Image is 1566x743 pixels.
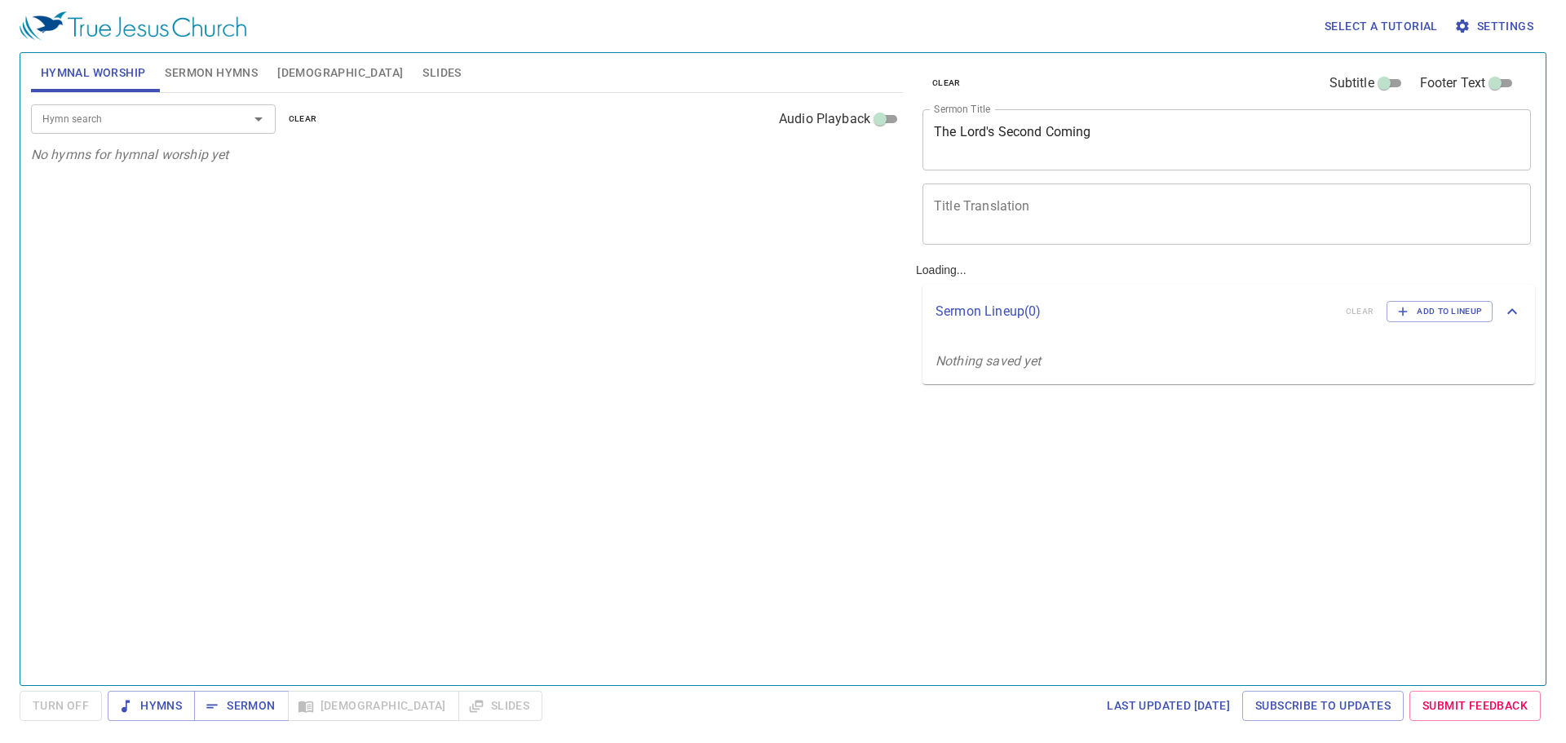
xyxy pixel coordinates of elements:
a: Submit Feedback [1409,691,1541,721]
button: Settings [1451,11,1540,42]
span: Select a tutorial [1325,16,1438,37]
textarea: The Lord's Second Coming [934,124,1520,155]
div: Loading... [909,46,1542,679]
i: Nothing saved yet [936,353,1042,369]
span: Subscribe to Updates [1255,696,1391,716]
button: Open [247,108,270,130]
a: Subscribe to Updates [1242,691,1404,721]
span: Footer Text [1420,73,1486,93]
span: Add to Lineup [1397,304,1482,319]
button: clear [922,73,971,93]
span: Submit Feedback [1422,696,1528,716]
span: Sermon [207,696,275,716]
button: Add to Lineup [1387,301,1493,322]
button: Select a tutorial [1318,11,1444,42]
span: Subtitle [1329,73,1374,93]
span: [DEMOGRAPHIC_DATA] [277,63,403,83]
button: Hymns [108,691,195,721]
span: clear [289,112,317,126]
span: Settings [1458,16,1533,37]
span: Audio Playback [779,109,870,129]
img: True Jesus Church [20,11,246,41]
span: Slides [422,63,461,83]
i: No hymns for hymnal worship yet [31,147,229,162]
a: Last updated [DATE] [1100,691,1236,721]
span: Sermon Hymns [165,63,258,83]
button: clear [279,109,327,129]
span: Hymns [121,696,182,716]
span: clear [932,76,961,91]
button: Sermon [194,691,288,721]
p: Sermon Lineup ( 0 ) [936,302,1333,321]
div: Sermon Lineup(0)clearAdd to Lineup [922,285,1535,338]
span: Hymnal Worship [41,63,146,83]
span: Last updated [DATE] [1107,696,1230,716]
